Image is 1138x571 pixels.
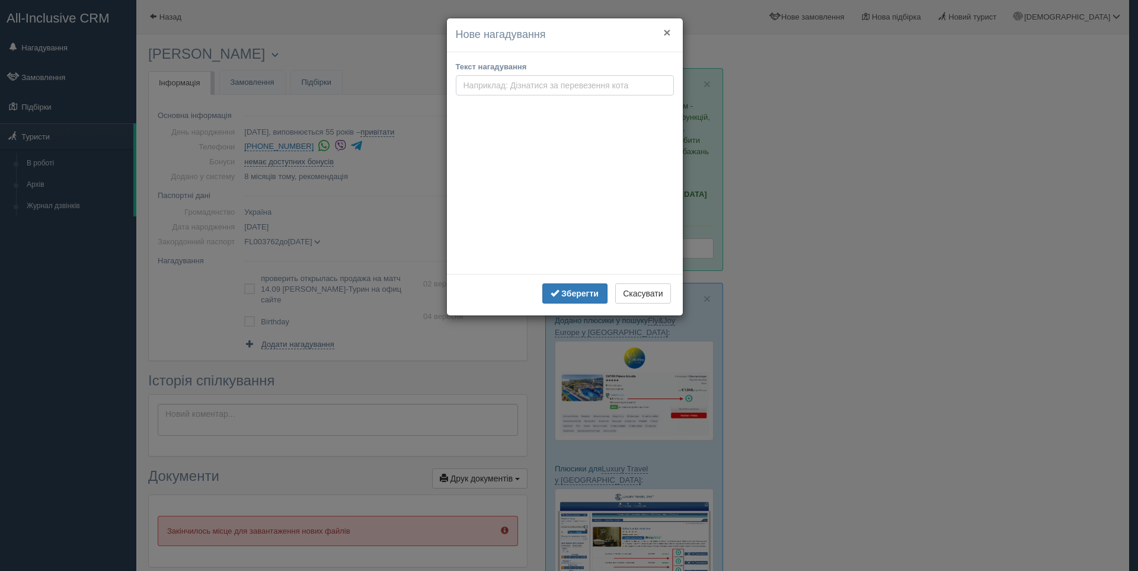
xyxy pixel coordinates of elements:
button: Зберегти [542,283,608,304]
button: × [663,26,670,39]
button: Скасувати [615,283,670,304]
h4: Нове нагадування [456,27,674,43]
input: Наприклад: Дізнатися за перевезення кота [456,75,674,95]
label: Текст нагадування [456,61,527,72]
b: Зберегти [561,289,599,298]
